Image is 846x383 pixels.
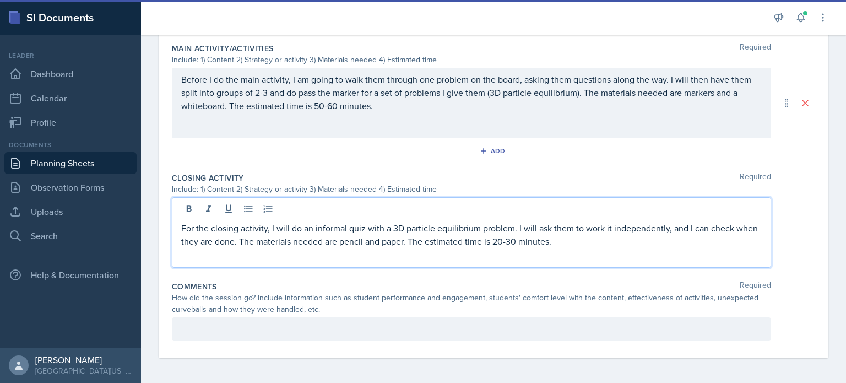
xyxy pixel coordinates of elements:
[4,87,137,109] a: Calendar
[35,365,132,376] div: [GEOGRAPHIC_DATA][US_STATE] in [GEOGRAPHIC_DATA]
[4,176,137,198] a: Observation Forms
[172,184,771,195] div: Include: 1) Content 2) Strategy or activity 3) Materials needed 4) Estimated time
[181,73,762,112] p: Before I do the main activity, I am going to walk them through one problem on the board, asking t...
[476,143,512,159] button: Add
[740,172,771,184] span: Required
[172,172,244,184] label: Closing Activity
[4,201,137,223] a: Uploads
[181,222,762,248] p: For the closing activity, I will do an informal quiz with a 3D particle equilibrium problem. I wi...
[172,292,771,315] div: How did the session go? Include information such as student performance and engagement, students'...
[4,140,137,150] div: Documents
[4,152,137,174] a: Planning Sheets
[482,147,506,155] div: Add
[172,43,273,54] label: Main Activity/Activities
[172,54,771,66] div: Include: 1) Content 2) Strategy or activity 3) Materials needed 4) Estimated time
[740,43,771,54] span: Required
[35,354,132,365] div: [PERSON_NAME]
[4,111,137,133] a: Profile
[4,225,137,247] a: Search
[4,264,137,286] div: Help & Documentation
[4,63,137,85] a: Dashboard
[172,281,217,292] label: Comments
[740,281,771,292] span: Required
[4,51,137,61] div: Leader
